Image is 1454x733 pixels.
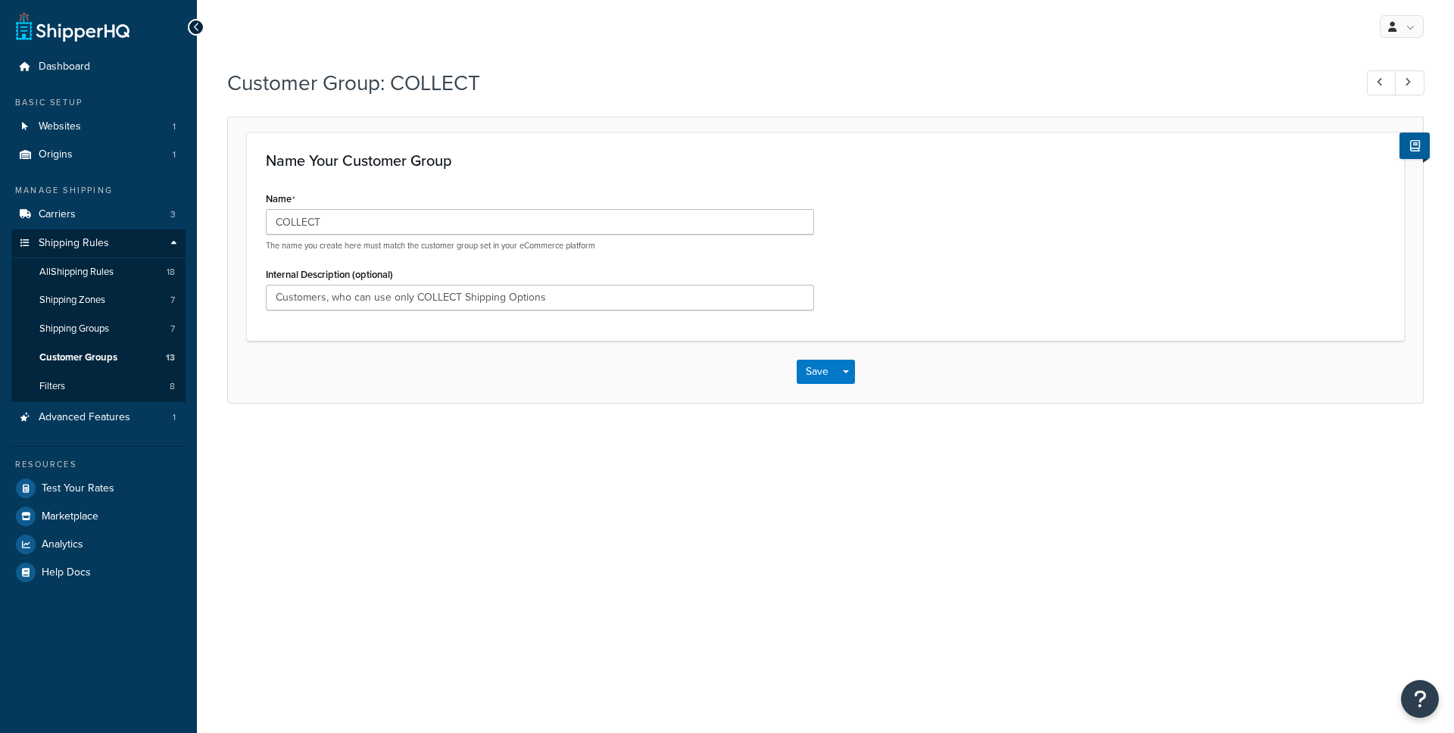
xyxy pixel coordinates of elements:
li: Shipping Zones [11,286,186,314]
span: Advanced Features [39,411,130,424]
span: 1 [173,120,176,133]
span: Carriers [39,208,76,221]
span: Shipping Zones [39,294,105,307]
span: 18 [167,266,175,279]
a: Shipping Rules [11,229,186,257]
li: Shipping Rules [11,229,186,402]
div: Manage Shipping [11,184,186,197]
p: The name you create here must match the customer group set in your eCommerce platform [266,240,814,251]
li: Origins [11,141,186,169]
a: AllShipping Rules18 [11,258,186,286]
li: Websites [11,113,186,141]
span: Help Docs [42,566,91,579]
span: 13 [166,351,175,364]
a: Carriers3 [11,201,186,229]
label: Name [266,193,295,205]
a: Help Docs [11,559,186,586]
li: Advanced Features [11,404,186,432]
span: Websites [39,120,81,133]
button: Open Resource Center [1401,680,1439,718]
a: Analytics [11,531,186,558]
a: Shipping Groups7 [11,315,186,343]
a: Filters8 [11,373,186,401]
li: Carriers [11,201,186,229]
span: Test Your Rates [42,482,114,495]
a: Customer Groups13 [11,344,186,372]
a: Shipping Zones7 [11,286,186,314]
span: 7 [170,323,175,335]
span: Marketplace [42,510,98,523]
a: Previous Record [1367,70,1396,95]
span: 8 [170,380,175,393]
a: Dashboard [11,53,186,81]
label: Internal Description (optional) [266,269,393,280]
li: Filters [11,373,186,401]
span: 1 [173,148,176,161]
span: Origins [39,148,73,161]
span: Dashboard [39,61,90,73]
span: 1 [173,411,176,424]
a: Advanced Features1 [11,404,186,432]
button: Show Help Docs [1399,133,1430,159]
a: Marketplace [11,503,186,530]
span: 7 [170,294,175,307]
h3: Name Your Customer Group [266,152,1385,169]
span: Filters [39,380,65,393]
a: Test Your Rates [11,475,186,502]
a: Origins1 [11,141,186,169]
span: 3 [170,208,176,221]
span: Shipping Rules [39,237,109,250]
div: Basic Setup [11,96,186,109]
button: Save [797,360,838,384]
h1: Customer Group: COLLECT [227,68,1339,98]
li: Customer Groups [11,344,186,372]
a: Websites1 [11,113,186,141]
span: All Shipping Rules [39,266,114,279]
li: Shipping Groups [11,315,186,343]
div: Resources [11,458,186,471]
span: Shipping Groups [39,323,109,335]
a: Next Record [1395,70,1424,95]
span: Customer Groups [39,351,117,364]
span: Analytics [42,538,83,551]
